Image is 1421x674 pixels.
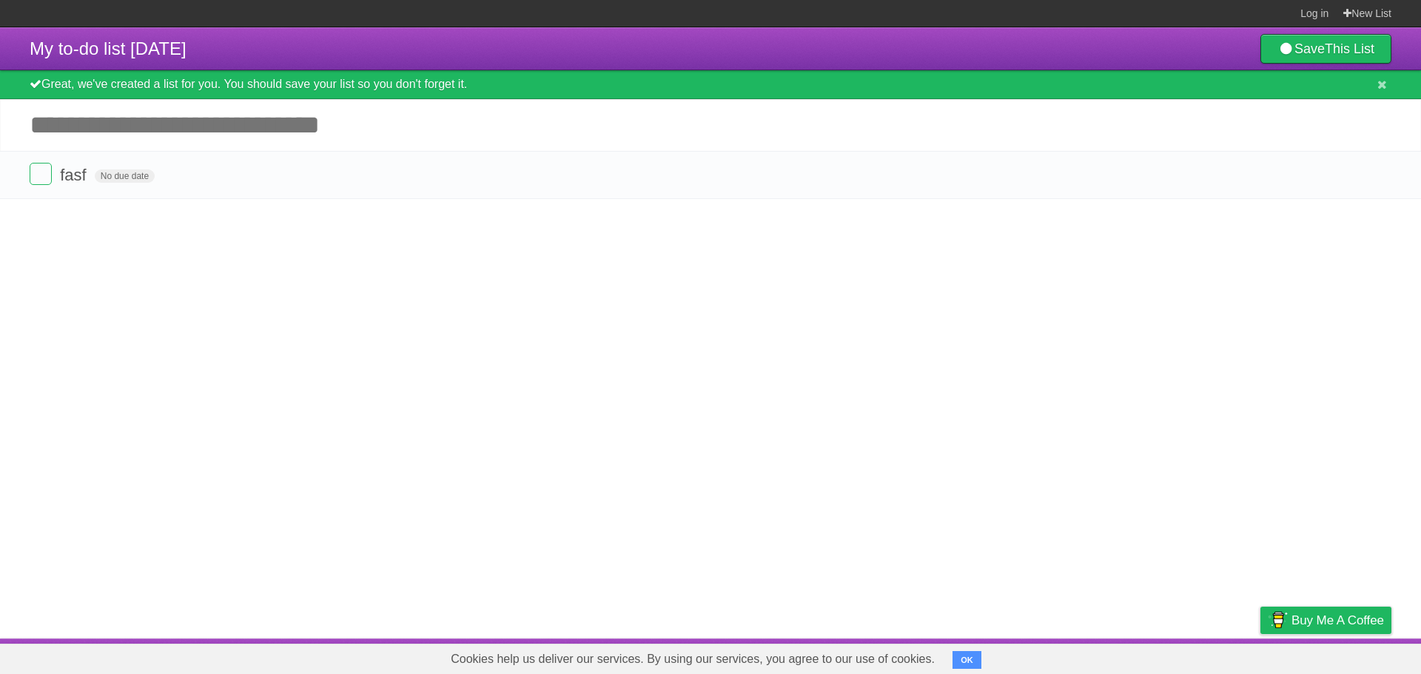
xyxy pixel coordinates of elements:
span: Cookies help us deliver our services. By using our services, you agree to our use of cookies. [436,644,950,674]
b: This List [1325,41,1374,56]
a: Developers [1112,642,1172,670]
button: OK [953,651,981,669]
span: My to-do list [DATE] [30,38,187,58]
a: About [1064,642,1095,670]
a: Terms [1191,642,1223,670]
a: SaveThis List [1260,34,1391,64]
span: Buy me a coffee [1291,607,1384,633]
a: Suggest a feature [1298,642,1391,670]
label: Done [30,163,52,185]
span: fasf [60,166,90,184]
a: Privacy [1241,642,1280,670]
a: Buy me a coffee [1260,607,1391,634]
img: Buy me a coffee [1268,607,1288,633]
span: No due date [95,169,155,183]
